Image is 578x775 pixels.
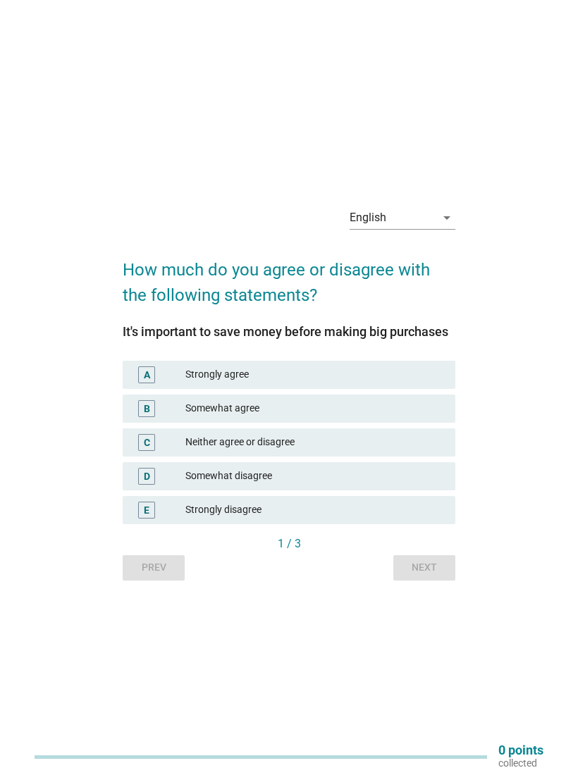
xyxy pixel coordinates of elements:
div: Somewhat disagree [185,468,444,485]
div: Strongly agree [185,366,444,383]
div: Strongly disagree [185,502,444,519]
i: arrow_drop_down [438,209,455,226]
div: B [144,401,150,416]
h2: How much do you agree or disagree with the following statements? [123,243,455,308]
div: Somewhat agree [185,400,444,417]
p: 0 points [498,744,543,757]
div: Neither agree or disagree [185,434,444,451]
div: A [144,367,150,382]
p: collected [498,757,543,769]
div: It's important to save money before making big purchases [123,322,455,341]
div: 1 / 3 [123,535,455,552]
div: E [144,502,149,517]
div: C [144,435,150,449]
div: D [144,469,150,483]
div: English [350,211,386,224]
